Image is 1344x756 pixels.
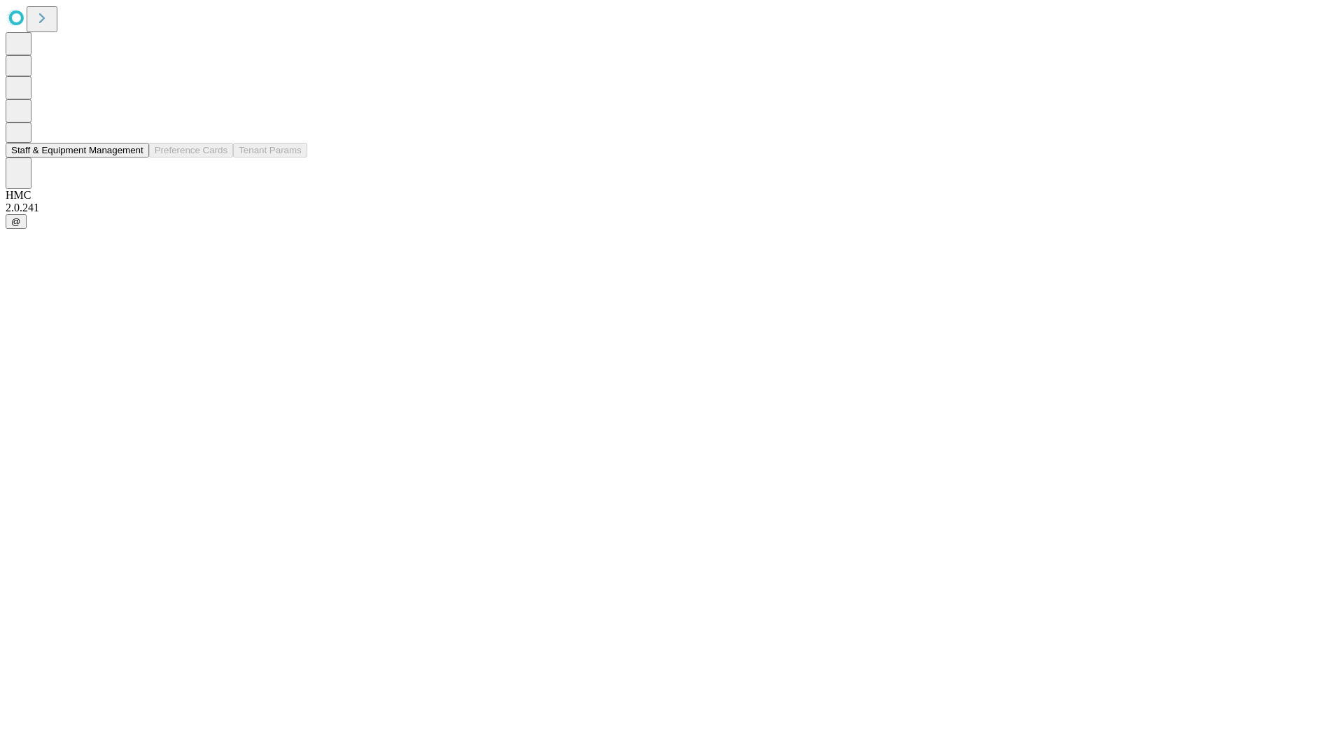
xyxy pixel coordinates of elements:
[6,214,27,229] button: @
[6,143,149,157] button: Staff & Equipment Management
[6,189,1338,202] div: HMC
[233,143,307,157] button: Tenant Params
[11,216,21,227] span: @
[149,143,233,157] button: Preference Cards
[6,202,1338,214] div: 2.0.241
